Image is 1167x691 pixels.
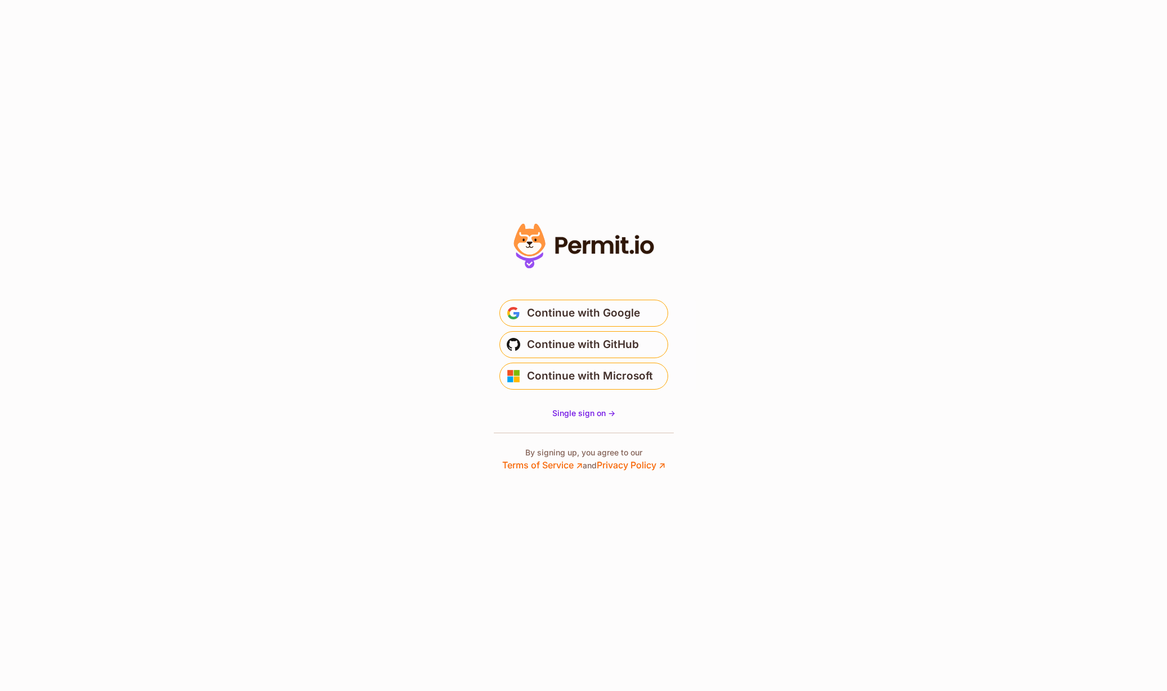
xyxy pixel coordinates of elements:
[597,459,665,471] a: Privacy Policy ↗
[499,363,668,390] button: Continue with Microsoft
[552,408,615,419] a: Single sign on ->
[527,367,653,385] span: Continue with Microsoft
[502,447,665,472] p: By signing up, you agree to our and
[502,459,583,471] a: Terms of Service ↗
[527,336,639,354] span: Continue with GitHub
[499,300,668,327] button: Continue with Google
[527,304,640,322] span: Continue with Google
[552,408,615,418] span: Single sign on ->
[499,331,668,358] button: Continue with GitHub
